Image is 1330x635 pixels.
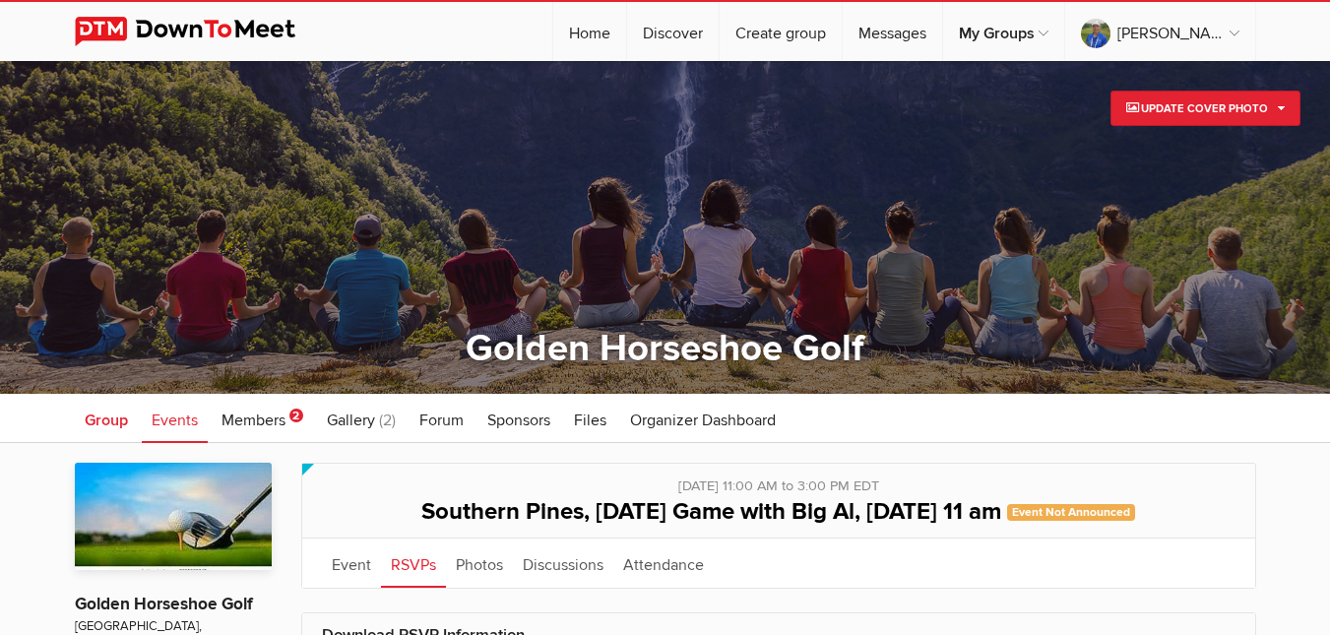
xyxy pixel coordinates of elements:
a: Attendance [613,539,714,588]
span: Event Not Announced [1007,504,1135,521]
a: My Groups [943,2,1064,61]
a: Group [75,394,138,443]
a: Discover [627,2,719,61]
a: Events [142,394,208,443]
img: Golden Horseshoe Golf [75,463,272,571]
a: Event [322,539,381,588]
a: Photos [446,539,513,588]
span: Group [85,411,128,430]
a: [PERSON_NAME] the golf gal [1065,2,1255,61]
a: Sponsors [477,394,560,443]
div: [DATE] 11:00 AM to 3:00 PM EDT [322,464,1235,497]
a: Forum [410,394,474,443]
a: RSVPs [381,539,446,588]
span: Sponsors [487,411,550,430]
img: DownToMeet [75,17,326,46]
a: Files [564,394,616,443]
span: Members [222,411,285,430]
span: Events [152,411,198,430]
a: Golden Horseshoe Golf [75,594,253,614]
a: Create group [720,2,842,61]
a: Home [553,2,626,61]
a: Golden Horseshoe Golf [466,326,864,371]
a: Gallery (2) [317,394,406,443]
a: Organizer Dashboard [620,394,786,443]
a: Members 2 [212,394,313,443]
span: 2 [289,409,303,422]
span: Organizer Dashboard [630,411,776,430]
span: Files [574,411,606,430]
span: Forum [419,411,464,430]
a: Discussions [513,539,613,588]
a: Messages [843,2,942,61]
span: (2) [379,411,396,430]
span: Gallery [327,411,375,430]
a: Update Cover Photo [1110,91,1300,126]
span: Southern Pines, [DATE] Game with Big Al, [DATE] 11 am [421,497,1001,526]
